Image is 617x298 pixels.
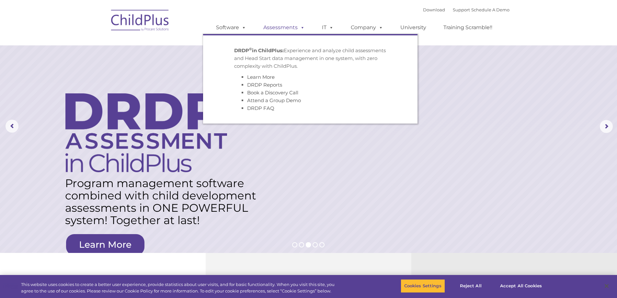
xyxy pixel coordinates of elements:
span: Phone number [90,69,118,74]
font: | [423,7,509,12]
a: DRDP FAQ [247,105,274,111]
a: Download [423,7,445,12]
img: DRDP Assessment in ChildPlus [65,93,227,172]
a: Learn More [247,74,275,80]
a: Attend a Group Demo [247,97,301,103]
a: Book a Discovery Call [247,89,298,96]
button: Accept All Cookies [497,279,545,293]
a: University [394,21,433,34]
a: Software [210,21,253,34]
p: Experience and analyze child assessments and Head Start data management in one system, with zero ... [234,47,386,70]
a: Schedule A Demo [471,7,509,12]
button: Cookies Settings [401,279,445,293]
a: Training Scramble!! [437,21,499,34]
rs-layer: Program management software combined with child development assessments in ONE POWERFUL system! T... [65,177,263,226]
a: IT [315,21,340,34]
div: This website uses cookies to create a better user experience, provide statistics about user visit... [21,281,339,294]
a: Support [453,7,470,12]
span: Last name [90,43,110,48]
button: Reject All [451,279,491,293]
sup: © [249,47,252,51]
button: Close [600,279,614,293]
a: Company [344,21,390,34]
a: DRDP Reports [247,82,282,88]
a: Learn More [66,234,144,255]
strong: DRDP in ChildPlus: [234,47,284,54]
a: Assessments [257,21,311,34]
img: ChildPlus by Procare Solutions [108,5,173,38]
